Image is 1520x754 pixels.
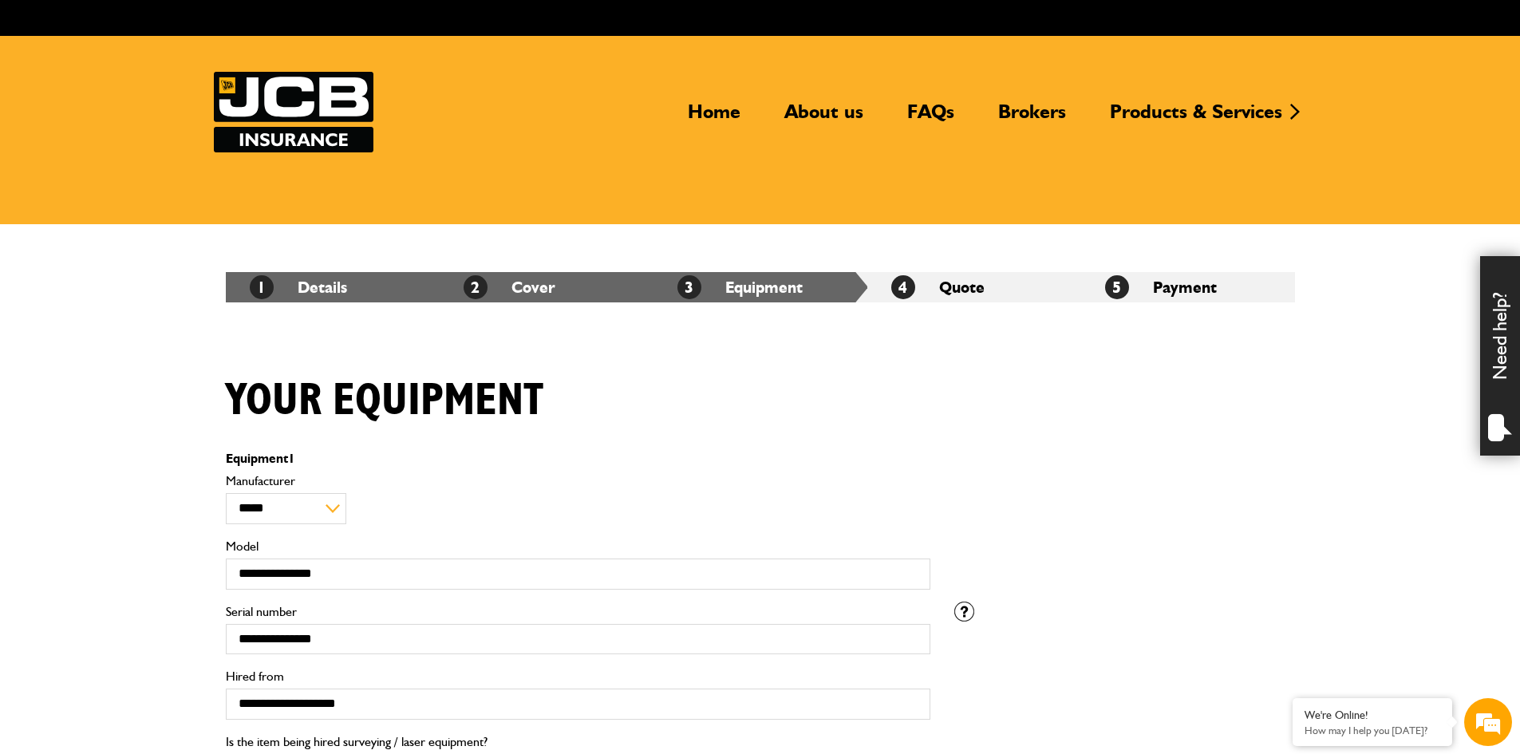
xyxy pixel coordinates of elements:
label: Hired from [226,670,930,683]
div: Need help? [1480,256,1520,456]
a: 1Details [250,278,347,297]
img: JCB Insurance Services logo [214,72,373,152]
a: Brokers [986,100,1078,136]
li: Quote [867,272,1081,302]
h1: Your equipment [226,374,543,428]
a: FAQs [895,100,966,136]
a: 2Cover [464,278,555,297]
span: 2 [464,275,488,299]
span: 1 [250,275,274,299]
p: Equipment [226,452,930,465]
li: Payment [1081,272,1295,302]
li: Equipment [653,272,867,302]
label: Model [226,540,930,553]
a: JCB Insurance Services [214,72,373,152]
a: Home [676,100,752,136]
p: How may I help you today? [1305,724,1440,736]
span: 5 [1105,275,1129,299]
label: Is the item being hired surveying / laser equipment? [226,736,488,748]
span: 1 [288,451,295,466]
span: 3 [677,275,701,299]
label: Serial number [226,606,930,618]
label: Manufacturer [226,475,930,488]
a: About us [772,100,875,136]
div: We're Online! [1305,709,1440,722]
a: Products & Services [1098,100,1294,136]
span: 4 [891,275,915,299]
